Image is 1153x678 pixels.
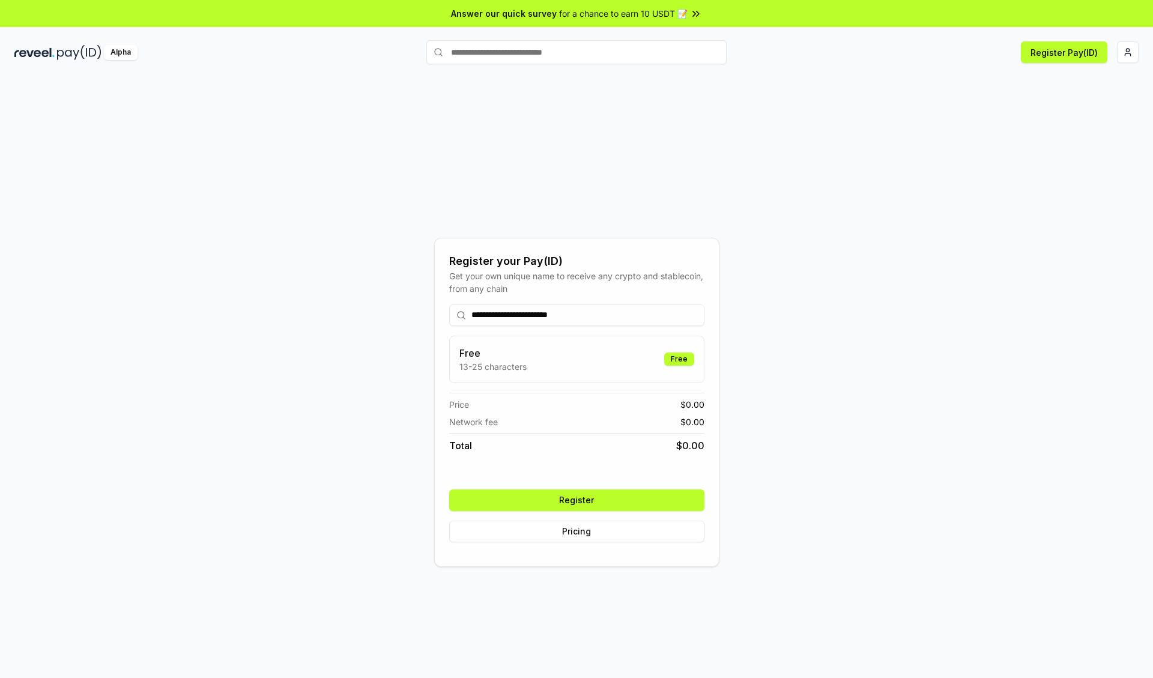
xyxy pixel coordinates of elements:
[451,7,557,20] span: Answer our quick survey
[680,398,704,411] span: $ 0.00
[680,416,704,428] span: $ 0.00
[559,7,688,20] span: for a chance to earn 10 USDT 📝
[449,438,472,453] span: Total
[1021,41,1107,63] button: Register Pay(ID)
[449,489,704,511] button: Register
[449,398,469,411] span: Price
[449,416,498,428] span: Network fee
[459,360,527,373] p: 13-25 characters
[449,253,704,270] div: Register your Pay(ID)
[676,438,704,453] span: $ 0.00
[664,353,694,366] div: Free
[449,270,704,295] div: Get your own unique name to receive any crypto and stablecoin, from any chain
[104,45,138,60] div: Alpha
[14,45,55,60] img: reveel_dark
[459,346,527,360] h3: Free
[57,45,101,60] img: pay_id
[449,521,704,542] button: Pricing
